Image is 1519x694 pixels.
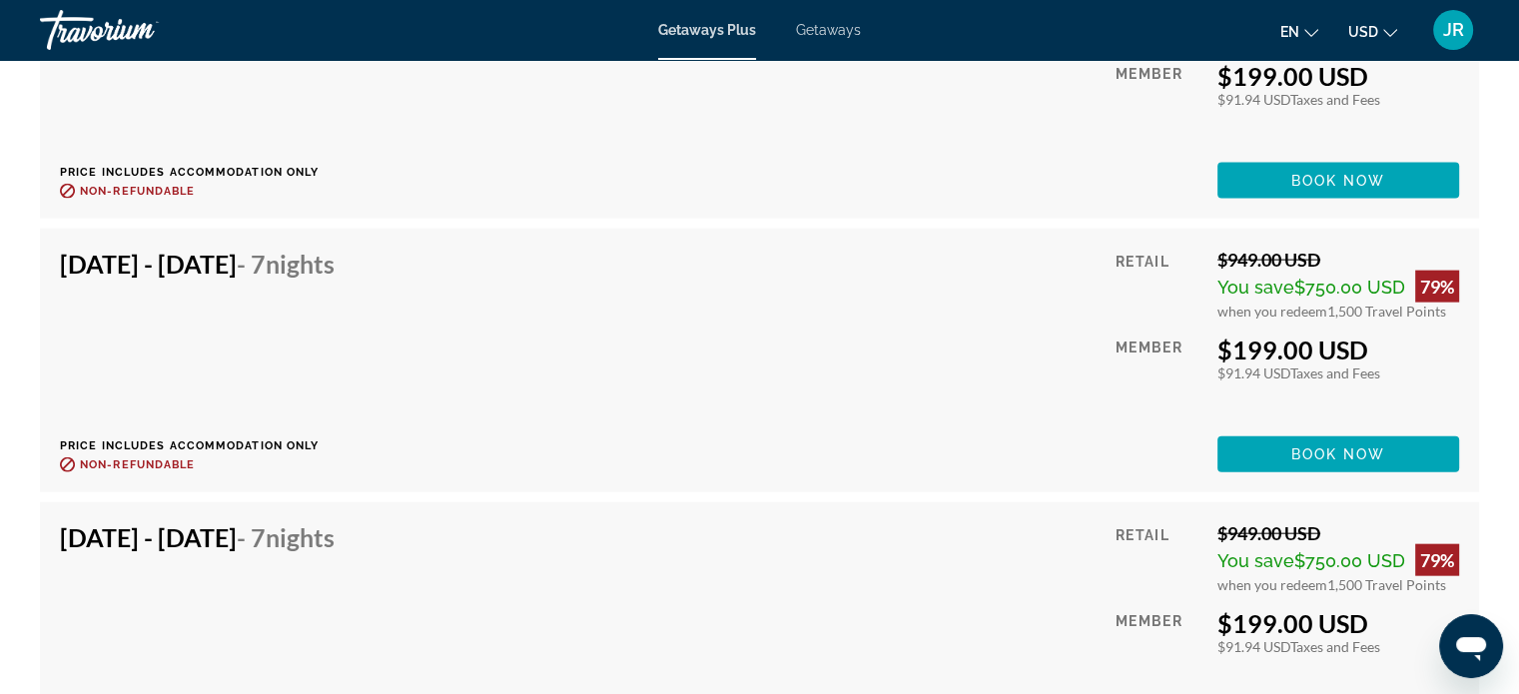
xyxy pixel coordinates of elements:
[1217,335,1459,364] div: $199.00 USD
[60,166,350,179] p: Price includes accommodation only
[1348,24,1378,40] span: USD
[1348,17,1397,46] button: Change currency
[1217,364,1459,381] div: $91.94 USD
[1217,522,1459,544] div: $949.00 USD
[1290,638,1380,655] span: Taxes and Fees
[40,4,240,56] a: Travorium
[1327,303,1446,320] span: 1,500 Travel Points
[1217,608,1459,638] div: $199.00 USD
[80,458,195,471] span: Non-refundable
[658,22,756,38] a: Getaways Plus
[796,22,861,38] a: Getaways
[266,522,335,552] span: Nights
[1116,249,1202,320] div: Retail
[1217,163,1459,199] button: Book now
[80,185,195,198] span: Non-refundable
[1290,91,1380,108] span: Taxes and Fees
[1217,91,1459,108] div: $91.94 USD
[1280,17,1318,46] button: Change language
[1116,522,1202,593] div: Retail
[1217,638,1459,655] div: $91.94 USD
[266,249,335,279] span: Nights
[1217,550,1294,571] span: You save
[1116,335,1202,421] div: Member
[1290,364,1380,381] span: Taxes and Fees
[1415,271,1459,303] div: 79%
[1294,277,1405,298] span: $750.00 USD
[60,522,335,552] h4: [DATE] - [DATE]
[60,439,350,452] p: Price includes accommodation only
[1116,61,1202,148] div: Member
[1415,544,1459,576] div: 79%
[1291,446,1386,462] span: Book now
[1217,436,1459,472] button: Book now
[1439,614,1503,678] iframe: Button to launch messaging window
[237,522,335,552] span: - 7
[1327,576,1446,593] span: 1,500 Travel Points
[1443,20,1464,40] span: JR
[1217,576,1327,593] span: when you redeem
[1217,277,1294,298] span: You save
[1217,61,1459,91] div: $199.00 USD
[1280,24,1299,40] span: en
[1217,303,1327,320] span: when you redeem
[60,249,335,279] h4: [DATE] - [DATE]
[1427,9,1479,51] button: User Menu
[237,249,335,279] span: - 7
[1291,173,1386,189] span: Book now
[1217,249,1459,271] div: $949.00 USD
[1294,550,1405,571] span: $750.00 USD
